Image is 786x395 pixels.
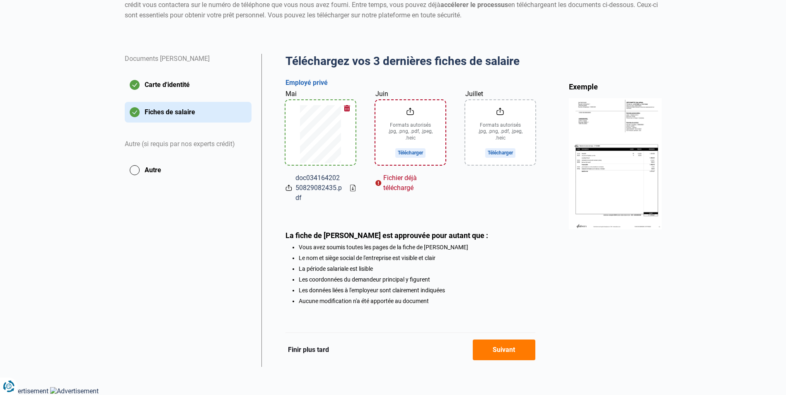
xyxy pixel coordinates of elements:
[375,173,445,193] div: Fichier déjà téléchargé
[299,287,535,294] li: Les données liées à l'employeur sont clairement indiquées
[440,1,508,9] strong: accélerer le processus
[465,89,483,99] label: Juillet
[285,344,331,355] button: Finir plus tard
[299,255,535,261] li: Le nom et siège social de l'entreprise est visible et clair
[375,89,388,99] label: Juin
[285,89,297,99] label: Mai
[125,102,252,123] button: Fiches de salaire
[125,54,252,75] div: Documents [PERSON_NAME]
[299,265,535,272] li: La période salariale est lisible
[285,54,535,69] h2: Téléchargez vos 3 dernières fiches de salaire
[299,298,535,304] li: Aucune modification n'a été apportée au document
[125,129,252,160] div: Autre (si requis par nos experts crédit)
[350,185,356,191] a: Download
[473,340,535,360] button: Suivant
[569,82,662,92] div: Exemple
[299,244,535,250] li: Vous avez soumis toutes les pages de la fiche de [PERSON_NAME]
[50,387,99,395] img: Advertisement
[299,276,535,283] li: Les coordonnées du demandeur principal y figurent
[569,98,662,229] img: income
[125,75,252,95] button: Carte d'identité
[295,173,343,203] span: doc03416420250829082435.pdf
[285,231,535,240] div: La fiche de [PERSON_NAME] est approuvée pour autant que :
[125,160,252,181] button: Autre
[285,79,535,87] h3: Employé privé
